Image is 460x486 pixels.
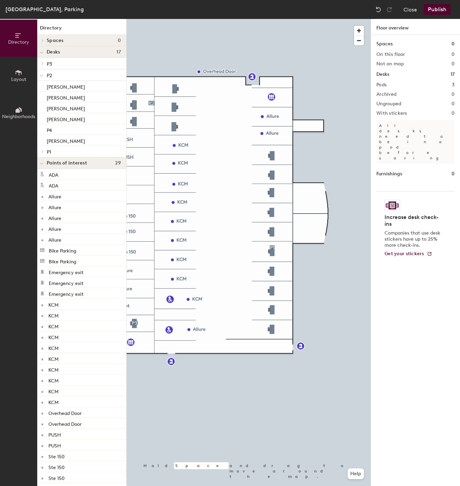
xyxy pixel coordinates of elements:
button: Close [403,4,417,15]
span: 29 [115,160,121,166]
h2: On this floor [376,52,405,57]
p: KCM [48,354,59,362]
p: Ste 150 [48,452,65,460]
p: KCM [48,344,59,351]
p: KCM [48,300,59,308]
h2: Archived [376,92,396,97]
p: Companies that use desk stickers have up to 25% more check-ins. [385,230,442,248]
p: KCM [48,333,59,340]
img: Undo [375,6,382,13]
div: [GEOGRAPHIC_DATA], Parking [5,5,84,14]
span: Get your stickers [385,251,424,257]
p: [PERSON_NAME] [47,136,85,144]
button: Publish [424,4,451,15]
p: Emergency exit [49,289,84,297]
h1: Furnishings [376,170,402,178]
p: Bike Parking [49,257,76,265]
p: KCM [48,398,59,405]
span: 17 [116,49,121,55]
h2: With stickers [376,111,407,116]
p: KCM [48,376,59,384]
p: Allure [48,214,61,221]
h1: 17 [451,71,455,78]
span: 0 [118,38,121,43]
span: Neighborhoods [2,114,35,119]
p: PUSH [48,430,61,438]
p: [PERSON_NAME] [47,115,85,123]
h1: Directory [37,24,126,35]
h1: 0 [452,170,455,178]
h1: 0 [452,40,455,48]
h2: 0 [452,101,455,107]
h1: Spaces [376,40,393,48]
h2: 3 [452,82,455,88]
h1: Desks [376,71,389,78]
p: P4 [47,126,52,133]
p: Overhead Door [48,408,82,416]
p: KCM [48,311,59,319]
p: KCM [48,322,59,330]
p: Overhead Door [48,419,82,427]
p: Bike Parking [49,246,76,254]
span: Directory [8,39,29,45]
p: [PERSON_NAME] [47,104,85,112]
h2: Pods [376,82,387,88]
span: P1 [47,149,51,155]
img: Sticker logo [385,200,400,211]
h2: 0 [452,61,455,67]
h2: Ungrouped [376,101,401,107]
p: [PERSON_NAME] [47,82,85,90]
button: Help [348,468,364,479]
p: KCM [48,387,59,395]
h4: Increase desk check-ins [385,214,442,227]
p: KCM [48,365,59,373]
p: ADA [49,170,58,178]
h2: 0 [452,92,455,97]
p: PUSH [48,441,61,449]
a: Get your stickers [385,251,432,257]
p: Emergency exit [49,268,84,275]
p: [PERSON_NAME] [47,93,85,101]
p: Allure [48,203,61,211]
span: P3 [47,61,52,67]
span: Spaces [47,38,64,43]
p: Allure [48,224,61,232]
p: Allure [48,235,61,243]
p: Ste 150 [48,473,65,481]
span: P2 [47,73,52,79]
span: Points of interest [47,160,87,166]
span: Desks [47,49,60,55]
h2: 0 [452,111,455,116]
img: Redo [386,6,393,13]
h1: Floor overview [371,19,460,35]
p: Emergency exit [49,279,84,286]
h2: 0 [452,52,455,57]
p: All desks need to be in a pod before saving [376,120,455,163]
p: ADA [49,181,58,189]
h2: Not on map [376,61,404,67]
p: Allure [48,192,61,200]
span: Layout [11,76,26,82]
p: Ste 150 [48,463,65,470]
